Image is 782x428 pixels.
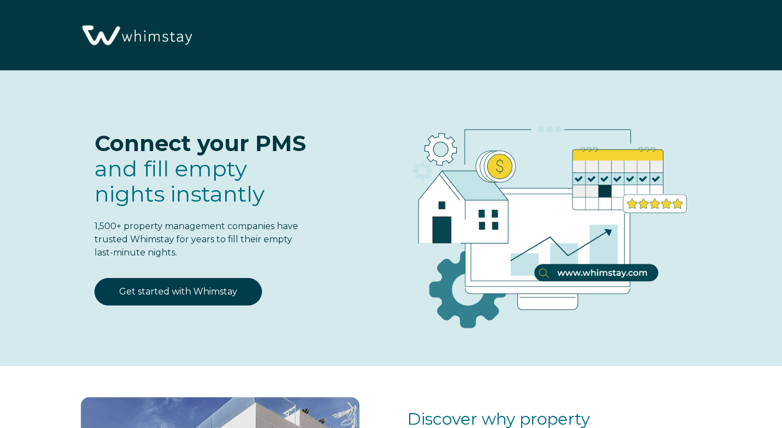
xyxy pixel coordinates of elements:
[94,278,262,305] a: Get started with Whimstay
[94,130,306,157] span: Connect your PMS
[94,155,265,207] span: and
[77,5,195,66] img: Whimstay Logo-02 1
[94,221,298,258] span: 1,500+ property management companies have trusted Whimstay for years to fill their empty last-min...
[350,92,737,346] img: RBO Ilustrations-03
[94,155,265,207] span: fill empty nights instantly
